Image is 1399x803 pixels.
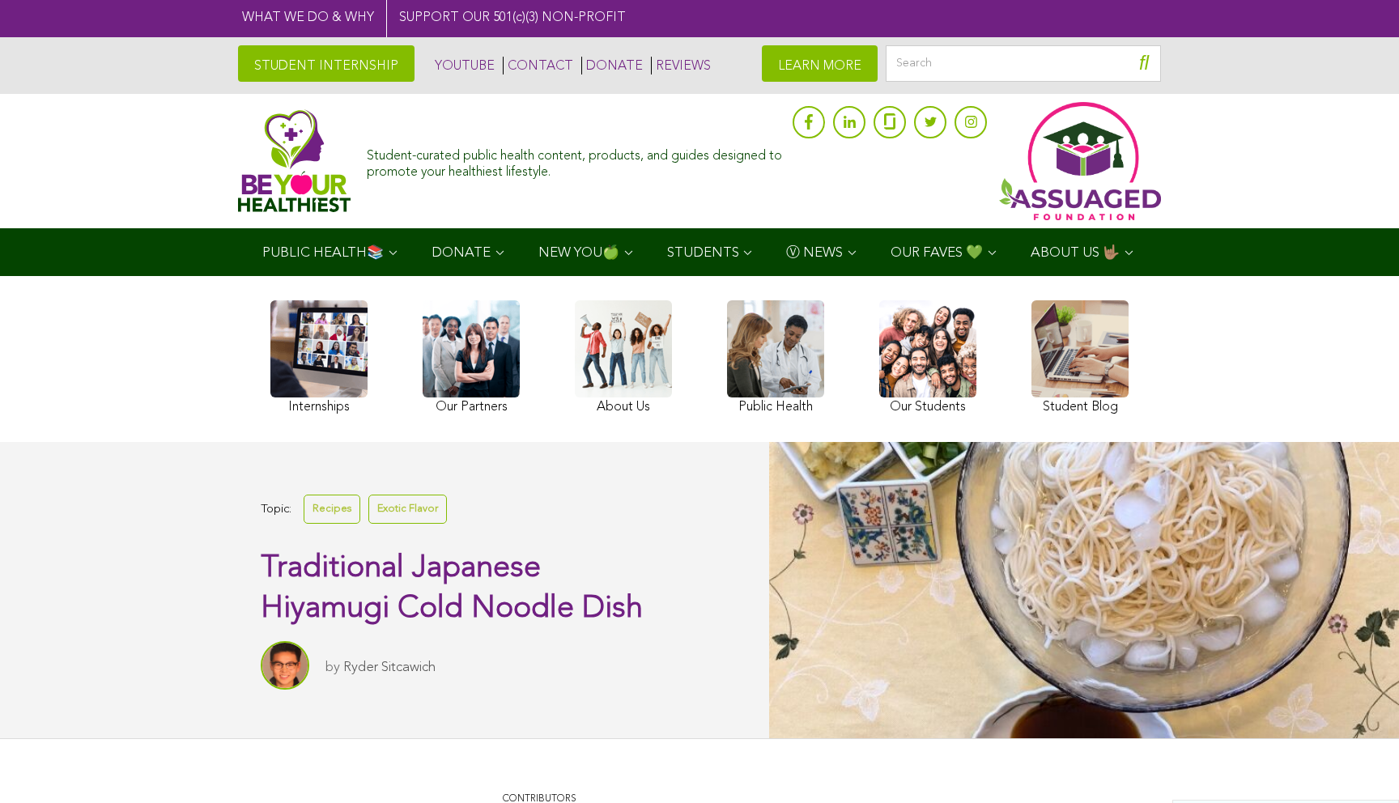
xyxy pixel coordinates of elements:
[786,246,843,260] span: Ⓥ NEWS
[367,141,785,180] div: Student-curated public health content, products, and guides designed to promote your healthiest l...
[238,109,351,212] img: Assuaged
[762,45,878,82] a: LEARN MORE
[884,113,895,130] img: glassdoor
[651,57,711,74] a: REVIEWS
[261,553,643,624] span: Traditional Japanese Hiyamugi Cold Noodle Dish
[261,499,291,520] span: Topic:
[238,228,1161,276] div: Navigation Menu
[538,246,619,260] span: NEW YOU🍏
[891,246,983,260] span: OUR FAVES 💚
[886,45,1161,82] input: Search
[999,102,1161,220] img: Assuaged App
[261,641,309,690] img: Ryder Sitcawich
[1031,246,1120,260] span: ABOUT US 🤟🏽
[325,661,340,674] span: by
[432,246,491,260] span: DONATE
[667,246,739,260] span: STUDENTS
[238,45,415,82] a: STUDENT INTERNSHIP
[262,246,384,260] span: PUBLIC HEALTH📚
[581,57,643,74] a: DONATE
[343,661,436,674] a: Ryder Sitcawich
[503,57,573,74] a: CONTACT
[304,495,360,523] a: Recipes
[431,57,495,74] a: YOUTUBE
[368,495,447,523] a: Exotic Flavor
